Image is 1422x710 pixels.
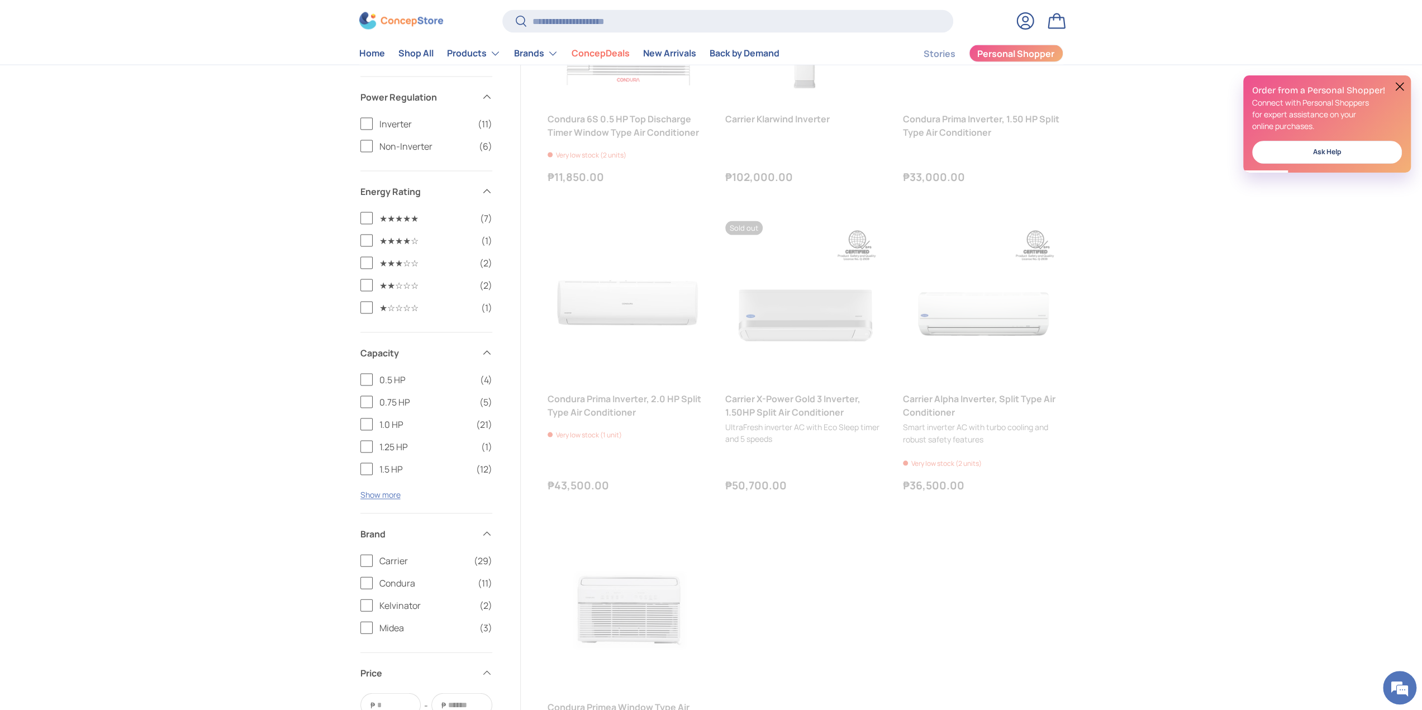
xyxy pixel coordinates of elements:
[360,171,492,212] summary: Energy Rating
[379,463,469,476] span: 1.5 HP
[58,63,188,77] div: Chat with us now
[481,440,492,454] span: (1)
[65,141,154,254] span: We're online!
[476,463,492,476] span: (12)
[1252,84,1402,97] h2: Order from a Personal Shopper!
[360,346,474,360] span: Capacity
[977,49,1054,58] span: Personal Shopper
[360,653,492,693] summary: Price
[1252,97,1402,132] p: Connect with Personal Shoppers for expert assistance on your online purchases.
[379,554,467,568] span: Carrier
[360,489,401,500] button: Show more
[924,42,955,64] a: Stories
[478,576,492,590] span: (11)
[398,42,434,64] a: Shop All
[379,395,473,409] span: 0.75 HP
[379,418,469,431] span: 1.0 HP
[360,185,474,198] span: Energy Rating
[1252,141,1402,164] a: Ask Help
[379,440,474,454] span: 1.25 HP
[479,599,492,612] span: (2)
[379,301,474,315] span: ★☆☆☆☆
[360,527,474,541] span: Brand
[897,42,1063,64] nav: Secondary
[379,599,473,612] span: Kelvinator
[480,373,492,387] span: (4)
[379,279,473,292] span: ★★☆☆☆
[379,140,472,153] span: Non-Inverter
[476,418,492,431] span: (21)
[359,42,385,64] a: Home
[474,554,492,568] span: (29)
[710,42,779,64] a: Back by Demand
[360,514,492,554] summary: Brand
[481,301,492,315] span: (1)
[6,305,213,344] textarea: Type your message and hit 'Enter'
[379,212,473,225] span: ★★★★★
[479,395,492,409] span: (5)
[479,256,492,270] span: (2)
[360,333,492,373] summary: Capacity
[479,140,492,153] span: (6)
[479,279,492,292] span: (2)
[379,234,474,247] span: ★★★★☆
[359,12,443,30] img: ConcepStore
[478,117,492,131] span: (11)
[643,42,696,64] a: New Arrivals
[379,621,473,635] span: Midea
[572,42,630,64] a: ConcepDeals
[360,90,474,104] span: Power Regulation
[379,256,473,270] span: ★★★☆☆
[440,42,507,64] summary: Products
[360,77,492,117] summary: Power Regulation
[359,42,779,64] nav: Primary
[379,576,471,590] span: Condura
[481,234,492,247] span: (1)
[379,117,471,131] span: Inverter
[360,666,474,680] span: Price
[507,42,565,64] summary: Brands
[969,44,1063,62] a: Personal Shopper
[479,621,492,635] span: (3)
[480,212,492,225] span: (7)
[379,373,473,387] span: 0.5 HP
[183,6,210,32] div: Minimize live chat window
